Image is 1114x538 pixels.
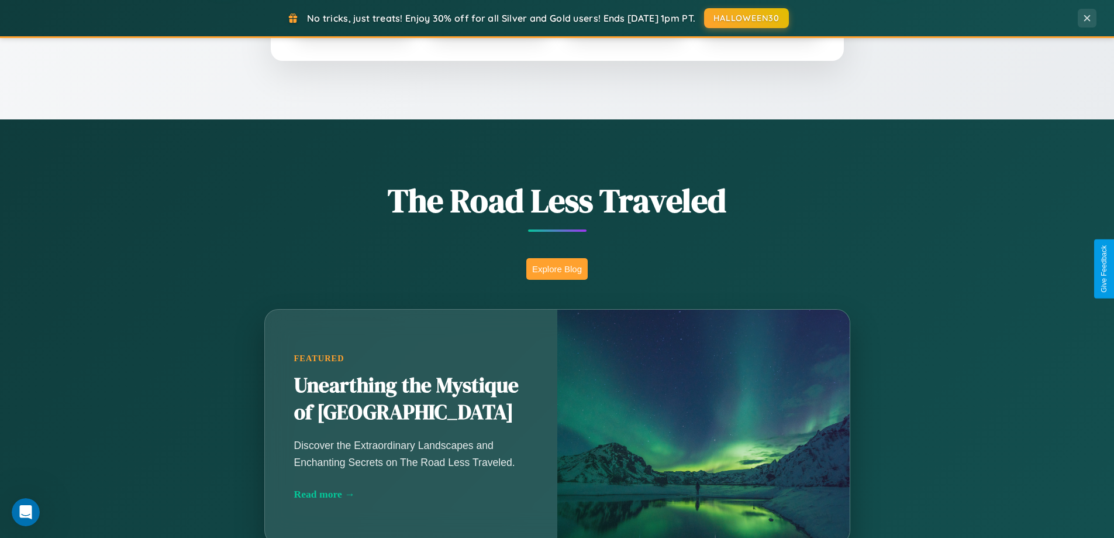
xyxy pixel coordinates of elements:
button: HALLOWEEN30 [704,8,789,28]
div: Read more → [294,488,528,501]
iframe: Intercom live chat [12,498,40,526]
div: Featured [294,354,528,364]
button: Explore Blog [526,258,588,280]
p: Discover the Extraordinary Landscapes and Enchanting Secrets on The Road Less Traveled. [294,437,528,470]
h2: Unearthing the Mystique of [GEOGRAPHIC_DATA] [294,372,528,426]
h1: The Road Less Traveled [206,178,908,223]
div: Give Feedback [1100,245,1108,293]
span: No tricks, just treats! Enjoy 30% off for all Silver and Gold users! Ends [DATE] 1pm PT. [307,12,695,24]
